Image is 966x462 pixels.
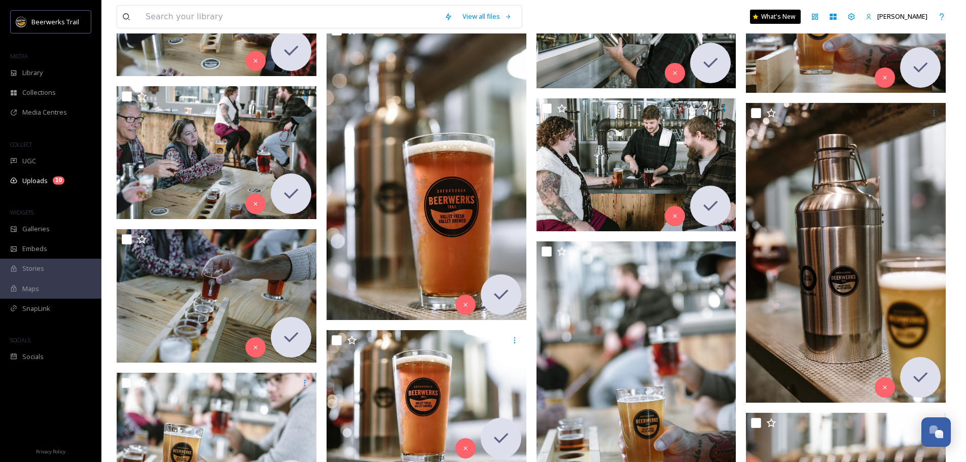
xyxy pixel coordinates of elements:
span: Beerwerks Trail [31,17,79,26]
span: Stories [22,264,44,273]
img: ext_1728482568.669308_-A58A7106_echard_wheeler.jpg [327,20,526,320]
span: Uploads [22,176,48,186]
span: Embeds [22,244,47,254]
a: Privacy Policy [36,445,65,457]
span: UGC [22,156,36,166]
span: Socials [22,352,44,362]
img: ext_1728482629.892175_-JW2A3063_echard_wheeler.jpg [536,98,736,231]
span: [PERSON_NAME] [877,12,927,21]
a: What's New [750,10,801,24]
span: Media Centres [22,108,67,117]
a: [PERSON_NAME] [861,7,933,26]
img: ext_1728482569.80156_-A58A7099_echard_wheeler.jpg [746,103,946,403]
button: Open Chat [921,417,951,447]
input: Search your library [140,6,439,28]
img: ext_1728482629.543985_-JW2A3024_echard_wheeler.jpg [117,229,316,363]
img: beerwerks-logo%402x.png [16,17,26,27]
a: View all files [457,7,517,26]
span: SnapLink [22,304,50,313]
span: Collections [22,88,56,97]
span: Library [22,68,43,78]
span: SOCIALS [10,336,30,344]
span: Galleries [22,224,50,234]
span: MEDIA [10,52,28,60]
span: Privacy Policy [36,448,65,455]
img: ext_1728482630.3033_-JW2A3028_echard_wheeler.jpg [117,86,316,219]
span: COLLECT [10,140,32,148]
span: WIDGETS [10,208,33,216]
div: 10 [53,176,64,185]
span: Maps [22,284,39,294]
